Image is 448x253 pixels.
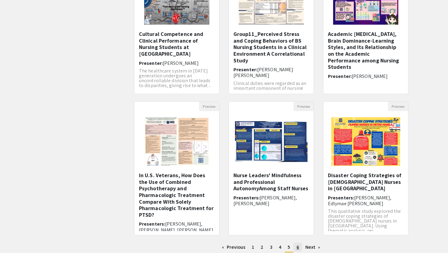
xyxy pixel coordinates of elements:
[293,102,314,111] button: Preview
[134,243,408,252] ul: Pagination
[328,73,404,79] h6: Presenter:
[233,31,309,64] h5: Group11_Perceived Stress and Coping Behaviors of BS Nursing Students in a Clinical Environment A ...
[233,66,293,79] span: [PERSON_NAME] [PERSON_NAME]
[199,102,219,111] button: Preview
[139,221,215,239] h6: Presenters:
[138,111,215,172] img: <p>In U.S. Veterans, How Does the Use of Combined Psychotherapy and Pharmacologic Treatment Compa...
[279,244,281,250] span: 4
[229,115,314,168] img: <p class="ql-align-center"><span style="background-color: transparent; color: rgb(0, 0, 0);">Nurs...
[323,101,408,235] div: Open Presentation <p>Disaster Coping Strategies of Filipino Nurses in Metro Manila</p>
[139,221,215,239] span: [PERSON_NAME], [PERSON_NAME], [PERSON_NAME], [PERSON_NAME], T...
[229,101,314,235] div: Open Presentation <p class="ql-align-center"><span style="background-color: transparent; color: r...
[325,111,407,172] img: <p>Disaster Coping Strategies of Filipino Nurses in Metro Manila</p>
[233,67,309,78] h6: Presenter:
[297,244,299,250] span: 6
[328,172,404,192] h5: Disaster Coping Strategies of [DEMOGRAPHIC_DATA] Nurses in [GEOGRAPHIC_DATA]
[219,243,248,252] a: Previous page
[233,195,309,206] h6: Presenters:
[139,31,215,57] h5: Cultural Competence and Clinical Performance of Nursing Students at [GEOGRAPHIC_DATA]
[328,209,404,233] p: This qualitative study explored the disaster coping strategies of [DEMOGRAPHIC_DATA] nurses in [G...
[328,31,404,70] h5: Academic [MEDICAL_DATA], Brain Dominance-Learning Styles, and Its Relationship on the Academic Pe...
[270,244,272,250] span: 3
[5,226,26,248] iframe: Chat
[328,195,404,206] h6: Presenters:
[233,195,297,207] span: [PERSON_NAME], [PERSON_NAME]
[139,69,215,88] p: The healthcare system in [DATE] generation undergoes an uncontrollable division that leads to dis...
[328,195,392,207] span: [PERSON_NAME], Edlymae [PERSON_NAME]
[288,244,290,250] span: 5
[252,244,254,250] span: 1
[233,81,309,100] p: Clinical duties were regarded as an important component of nursing education since they expose st...
[302,243,323,252] a: Next page
[134,101,219,235] div: Open Presentation <p>In U.S. Veterans, How Does the Use of Combined Psychotherapy and Pharmacolog...
[163,60,199,66] span: [PERSON_NAME]
[139,172,215,218] h5: In U.S. Veterans, How Does the Use of Combined Psychotherapy and Pharmacologic Treatment Compare ...
[139,60,215,66] h6: Presenter:
[388,102,408,111] button: Preview
[233,172,309,192] h5: Nurse Leaders' Mindfulness and Professional AutonomyAmong Staff Nurses
[352,73,388,79] span: [PERSON_NAME]
[261,244,263,250] span: 2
